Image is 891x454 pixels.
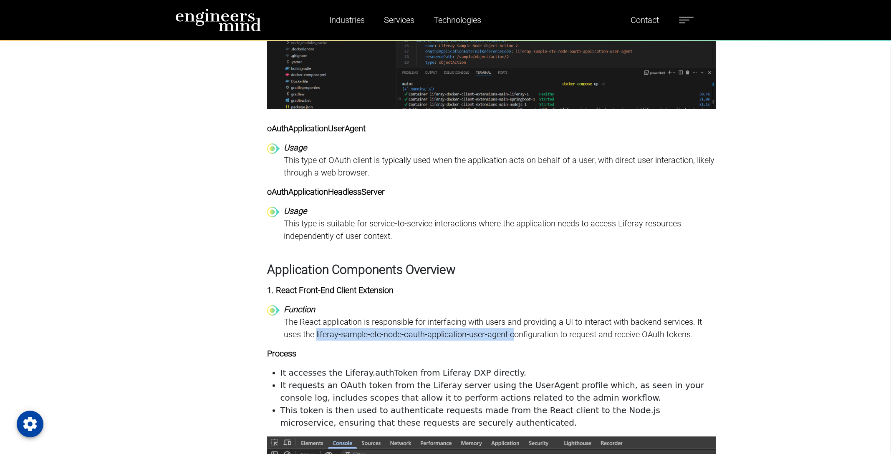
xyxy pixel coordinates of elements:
a: Services [381,10,418,30]
strong: Usage [284,143,307,153]
strong: oAuthApplicationHeadlessServer [267,187,385,197]
strong: oAuthApplicationUserAgent [267,123,366,133]
a: Industries [326,10,368,30]
strong: Usage [284,206,307,216]
li: It accesses the Liferay.authToken from Liferay DXP directly. [280,366,716,379]
li: This token is then used to authenticate requests made from the React client to the Node.js micros... [280,404,716,429]
a: Technologies [430,10,485,30]
p: This type of OAuth client is typically used when the application acts on behalf of a user, with d... [284,154,716,179]
img: bullet-point [267,305,280,316]
strong: Process [267,349,296,359]
p: This type is suitable for service-to-service interactions where the application needs to access L... [284,217,716,242]
li: It requests an OAuth token from the Liferay server using the UserAgent profile which, as seen in ... [280,379,716,404]
a: Contact [627,10,662,30]
h3: Application Components Overview [267,262,716,277]
img: bullet-point [267,207,280,217]
strong: Function [284,304,315,314]
p: The React application is responsible for interfacing with users and providing a UI to interact wi... [284,316,716,341]
strong: 1. React Front-End Client Extension [267,285,394,295]
img: bullet-point [267,143,280,154]
img: logo [175,8,261,32]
